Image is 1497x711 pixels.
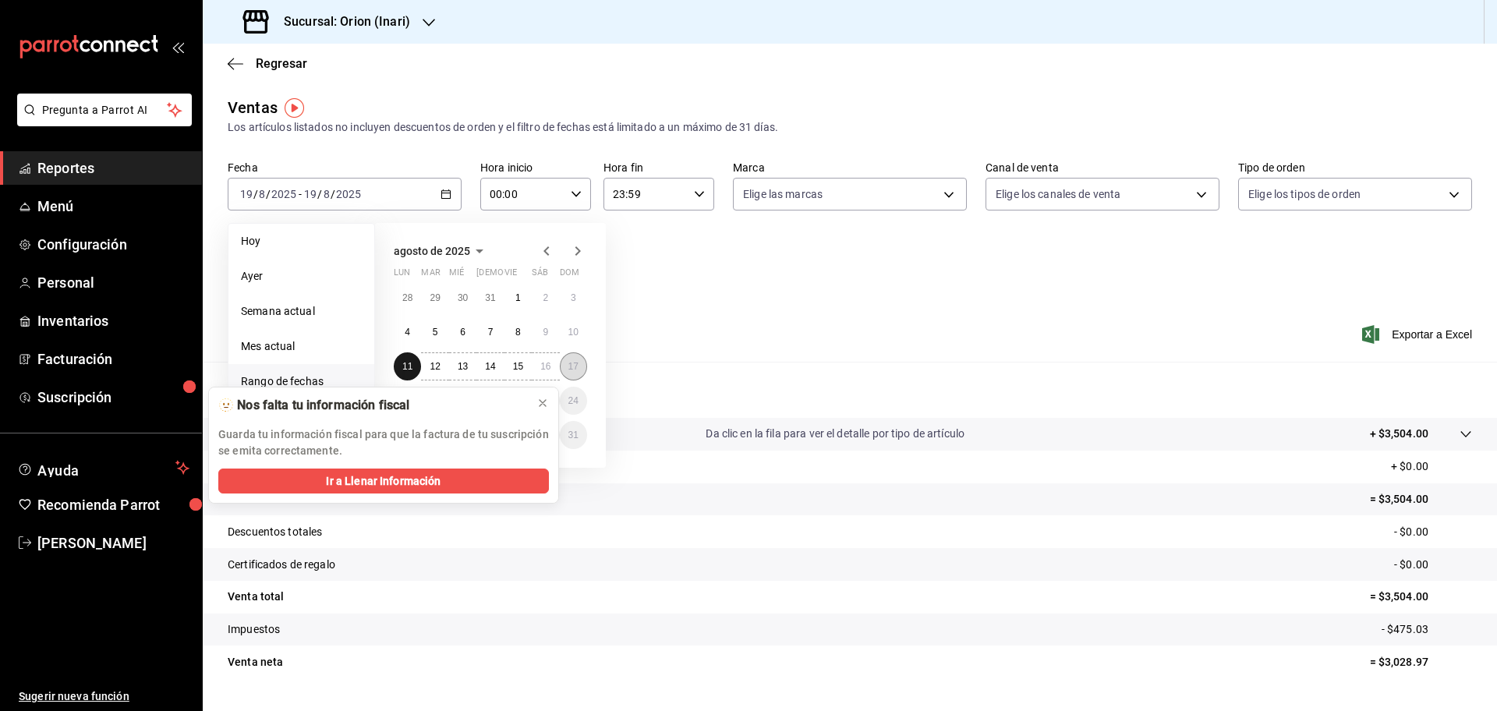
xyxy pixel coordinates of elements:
[172,41,184,53] button: open_drawer_menu
[449,318,476,346] button: 6 de agosto de 2025
[543,292,548,303] abbr: 2 de agosto de 2025
[560,421,587,449] button: 31 de agosto de 2025
[1248,186,1361,202] span: Elige los tipos de orden
[228,557,335,573] p: Certificados de regalo
[331,188,335,200] span: /
[568,327,579,338] abbr: 10 de agosto de 2025
[568,430,579,440] abbr: 31 de agosto de 2025
[532,318,559,346] button: 9 de agosto de 2025
[485,361,495,372] abbr: 14 de agosto de 2025
[458,292,468,303] abbr: 30 de julio de 2025
[476,318,504,346] button: 7 de agosto de 2025
[239,188,253,200] input: --
[37,196,189,217] span: Menú
[271,12,410,31] h3: Sucursal: Orion (Inari)
[480,162,591,173] label: Hora inicio
[1394,557,1472,573] p: - $0.00
[1394,524,1472,540] p: - $0.00
[326,473,441,490] span: Ir a Llenar Información
[228,654,283,670] p: Venta neta
[228,119,1472,136] div: Los artículos listados no incluyen descuentos de orden y el filtro de fechas está limitado a un m...
[218,397,524,414] div: 🫥 Nos falta tu información fiscal
[394,245,470,257] span: agosto de 2025
[996,186,1120,202] span: Elige los canales de venta
[476,284,504,312] button: 31 de julio de 2025
[11,113,192,129] a: Pregunta a Parrot AI
[258,188,266,200] input: --
[532,267,548,284] abbr: sábado
[394,242,489,260] button: agosto de 2025
[743,186,823,202] span: Elige las marcas
[402,292,412,303] abbr: 28 de julio de 2025
[504,267,517,284] abbr: viernes
[421,352,448,380] button: 12 de agosto de 2025
[37,310,189,331] span: Inventarios
[571,292,576,303] abbr: 3 de agosto de 2025
[256,56,307,71] span: Regresar
[543,327,548,338] abbr: 9 de agosto de 2025
[253,188,258,200] span: /
[476,352,504,380] button: 14 de agosto de 2025
[1370,654,1472,670] p: = $3,028.97
[394,352,421,380] button: 11 de agosto de 2025
[1391,458,1472,475] p: + $0.00
[560,267,579,284] abbr: domingo
[303,188,317,200] input: --
[37,348,189,370] span: Facturación
[449,267,464,284] abbr: miércoles
[266,188,271,200] span: /
[299,188,302,200] span: -
[1238,162,1472,173] label: Tipo de orden
[241,303,362,320] span: Semana actual
[394,318,421,346] button: 4 de agosto de 2025
[532,284,559,312] button: 2 de agosto de 2025
[402,361,412,372] abbr: 11 de agosto de 2025
[568,361,579,372] abbr: 17 de agosto de 2025
[1370,589,1472,605] p: = $3,504.00
[37,234,189,255] span: Configuración
[421,267,440,284] abbr: martes
[335,188,362,200] input: ----
[560,318,587,346] button: 10 de agosto de 2025
[37,532,189,554] span: [PERSON_NAME]
[317,188,322,200] span: /
[1382,621,1472,638] p: - $475.03
[241,373,362,390] span: Rango de fechas
[323,188,331,200] input: --
[603,162,714,173] label: Hora fin
[568,395,579,406] abbr: 24 de agosto de 2025
[485,292,495,303] abbr: 31 de julio de 2025
[1365,325,1472,344] button: Exportar a Excel
[476,267,568,284] abbr: jueves
[394,284,421,312] button: 28 de julio de 2025
[218,469,549,493] button: Ir a Llenar Información
[271,188,297,200] input: ----
[433,327,438,338] abbr: 5 de agosto de 2025
[430,361,440,372] abbr: 12 de agosto de 2025
[532,352,559,380] button: 16 de agosto de 2025
[394,267,410,284] abbr: lunes
[241,233,362,249] span: Hoy
[460,327,465,338] abbr: 6 de agosto de 2025
[405,327,410,338] abbr: 4 de agosto de 2025
[37,387,189,408] span: Suscripción
[228,380,1472,399] p: Resumen
[228,524,322,540] p: Descuentos totales
[228,589,284,605] p: Venta total
[458,361,468,372] abbr: 13 de agosto de 2025
[42,102,168,118] span: Pregunta a Parrot AI
[37,272,189,293] span: Personal
[513,361,523,372] abbr: 15 de agosto de 2025
[504,284,532,312] button: 1 de agosto de 2025
[37,494,189,515] span: Recomienda Parrot
[515,327,521,338] abbr: 8 de agosto de 2025
[241,338,362,355] span: Mes actual
[285,98,304,118] img: Tooltip marker
[515,292,521,303] abbr: 1 de agosto de 2025
[241,268,362,285] span: Ayer
[733,162,967,173] label: Marca
[1370,491,1472,508] p: = $3,504.00
[37,458,169,477] span: Ayuda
